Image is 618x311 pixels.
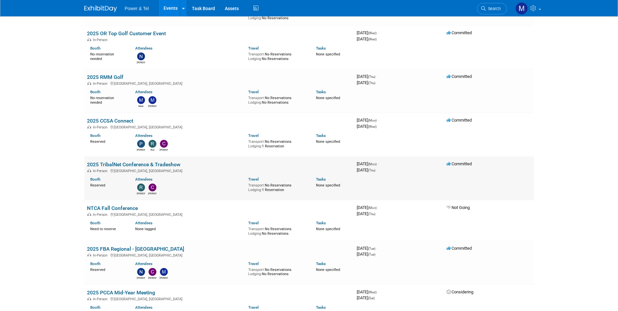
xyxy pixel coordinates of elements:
span: (Mon) [368,206,377,210]
span: Lodging: [248,144,262,148]
div: Reserved [90,182,126,188]
div: None tagged [135,226,243,231]
div: No Reservations No Reservations [248,266,306,276]
span: Committed [447,161,472,166]
span: [DATE] [357,205,379,210]
img: Clint Read [160,140,168,148]
img: Mark Monteleone [137,96,145,104]
span: Committed [447,246,472,251]
a: Booth [90,305,100,310]
span: Transport: [248,52,265,56]
span: None specified [316,140,340,144]
span: - [376,246,377,251]
span: [DATE] [357,124,377,129]
a: Attendees [135,261,152,266]
a: Booth [90,261,100,266]
a: Travel [248,177,259,182]
a: Travel [248,46,259,51]
a: 2025 RMM Golf [87,74,123,80]
div: Reserved [90,138,126,144]
span: (Tue) [368,247,375,250]
span: Lodging: [248,57,262,61]
img: Nate Derbyshire [137,52,145,60]
span: [DATE] [357,74,377,79]
span: None specified [316,227,340,231]
img: Paul Beit [137,140,145,148]
div: No Reservations No Reservations [248,95,306,105]
span: Search [486,6,501,11]
span: [DATE] [357,30,379,35]
div: [GEOGRAPHIC_DATA], [GEOGRAPHIC_DATA] [87,296,352,301]
span: Committed [447,74,472,79]
a: Booth [90,221,100,225]
a: Travel [248,305,259,310]
a: NTCA Fall Conference [87,205,138,211]
a: Tasks [316,305,326,310]
a: Tasks [316,177,326,182]
span: - [378,118,379,123]
div: No reservation needed [90,51,126,61]
span: (Thu) [368,169,375,172]
span: [DATE] [357,168,375,172]
img: Nate Derbyshire [137,268,145,276]
span: [DATE] [357,211,375,216]
div: [GEOGRAPHIC_DATA], [GEOGRAPHIC_DATA] [87,212,352,217]
span: - [376,74,377,79]
span: Lodging: [248,272,262,276]
div: [GEOGRAPHIC_DATA], [GEOGRAPHIC_DATA] [87,81,352,86]
span: Not Going [447,205,470,210]
img: In-Person Event [87,169,91,172]
span: Transport: [248,268,265,272]
span: [DATE] [357,252,375,257]
span: In-Person [93,125,109,129]
div: No reservation needed [90,95,126,105]
div: [GEOGRAPHIC_DATA], [GEOGRAPHIC_DATA] [87,252,352,258]
span: In-Person [93,169,109,173]
img: In-Person Event [87,38,91,41]
div: Need to reserve [90,226,126,231]
a: Tasks [316,133,326,138]
img: Chad Smith [149,268,156,276]
span: (Wed) [368,37,377,41]
span: [DATE] [357,37,377,41]
img: Chad Smith [149,184,156,191]
span: - [378,289,379,294]
span: (Sat) [368,296,375,300]
span: Considering [447,289,473,294]
div: Paul Beit [137,148,145,152]
span: Lodging: [248,231,262,236]
div: Rod Philp [148,148,156,152]
span: - [378,161,379,166]
a: Attendees [135,46,152,51]
img: In-Person Event [87,253,91,257]
a: Attendees [135,221,152,225]
div: Mike Kruszewski [148,104,156,108]
img: Mike Melnick [160,268,168,276]
span: Transport: [248,96,265,100]
div: [GEOGRAPHIC_DATA], [GEOGRAPHIC_DATA] [87,124,352,129]
div: [GEOGRAPHIC_DATA], [GEOGRAPHIC_DATA] [87,168,352,173]
span: None specified [316,268,340,272]
a: 2025 FBA Regional - [GEOGRAPHIC_DATA] [87,246,184,252]
a: Travel [248,90,259,94]
span: (Thu) [368,81,375,85]
div: Nate Derbyshire [137,60,145,64]
a: Attendees [135,133,152,138]
a: 2025 PCCA Mid-Year Meeting [87,289,155,296]
img: Madalyn Bobbitt [515,2,528,15]
a: Attendees [135,90,152,94]
a: 2025 TribalNet Conference & Tradeshow [87,161,180,168]
span: Committed [447,118,472,123]
a: 2025 OR Top Golf Customer Event [87,30,166,37]
span: In-Person [93,253,109,258]
span: [DATE] [357,161,379,166]
div: Nate Derbyshire [137,276,145,280]
span: Transport: [248,227,265,231]
img: In-Person Event [87,125,91,128]
div: Robin Mayne [137,191,145,195]
a: Tasks [316,261,326,266]
span: (Wed) [368,125,377,128]
span: [DATE] [357,80,375,85]
span: Transport: [248,140,265,144]
div: Chad Smith [148,191,156,195]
